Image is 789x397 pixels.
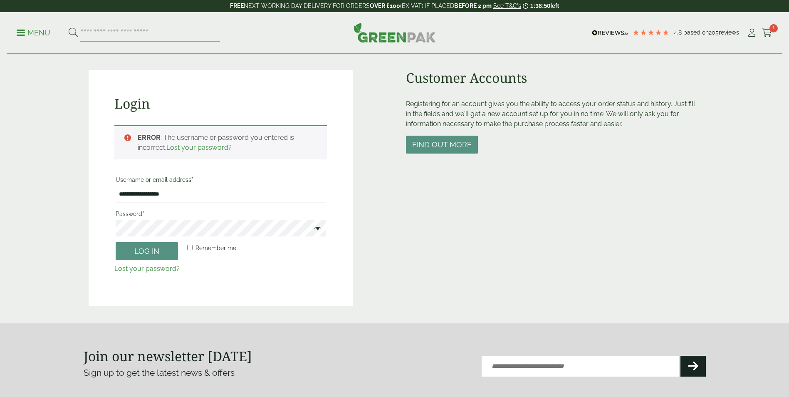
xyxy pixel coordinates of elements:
[370,2,400,9] strong: OVER £100
[138,134,161,141] strong: ERROR
[84,347,252,365] strong: Join our newsletter [DATE]
[138,133,314,153] li: : The username or password you entered is incorrect. ?
[530,2,550,9] span: 1:38:50
[406,70,701,86] h2: Customer Accounts
[114,96,327,112] h2: Login
[84,366,364,380] p: Sign up to get the latest news & offers
[592,30,628,36] img: REVIEWS.io
[116,174,326,186] label: Username or email address
[762,29,772,37] i: Cart
[17,28,50,36] a: Menu
[354,22,436,42] img: GreenPak Supplies
[406,136,478,154] button: Find out more
[550,2,559,9] span: left
[114,265,180,273] a: Lost your password?
[769,24,778,32] span: 1
[709,29,719,36] span: 205
[116,208,326,220] label: Password
[406,141,478,149] a: Find out more
[116,242,178,260] button: Log in
[632,29,670,36] div: 4.79 Stars
[17,28,50,38] p: Menu
[195,245,236,251] span: Remember me
[454,2,492,9] strong: BEFORE 2 pm
[230,2,244,9] strong: FREE
[406,99,701,129] p: Registering for an account gives you the ability to access your order status and history. Just fi...
[493,2,521,9] a: See T&C's
[762,27,772,39] a: 1
[747,29,757,37] i: My Account
[166,144,228,151] a: Lost your password
[674,29,683,36] span: 4.8
[683,29,709,36] span: Based on
[719,29,739,36] span: reviews
[187,245,193,250] input: Remember me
